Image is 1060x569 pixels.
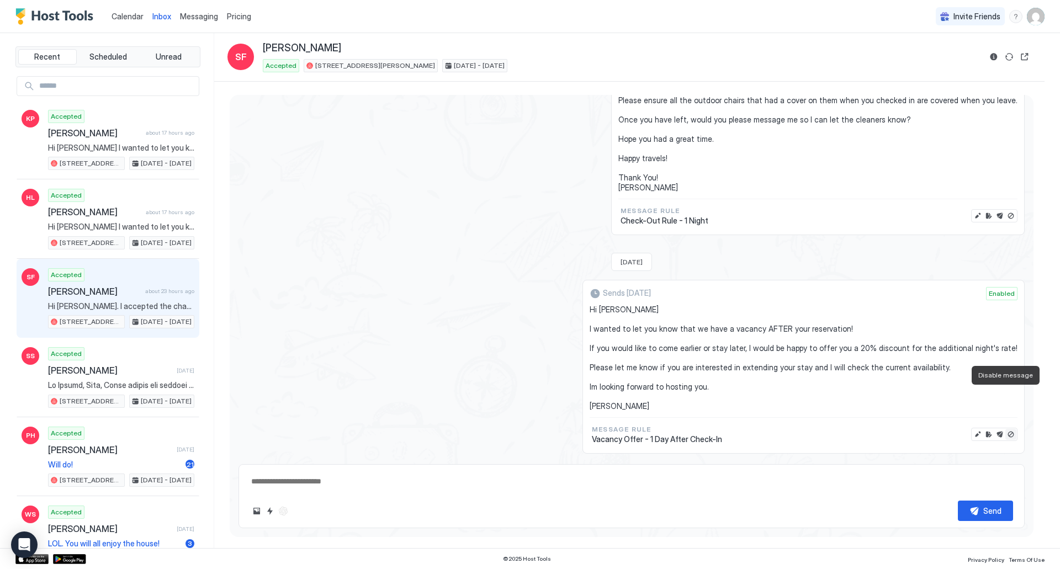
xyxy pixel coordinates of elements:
button: Send [958,501,1013,521]
span: Sends [DATE] [603,288,651,298]
button: Edit rule [983,210,994,221]
span: [PERSON_NAME] [48,365,172,376]
div: menu [1009,10,1022,23]
span: SS [26,351,35,361]
span: Check-Out Rule - 1 Night [621,216,708,226]
span: Message Rule [621,206,708,216]
span: Accepted [51,111,82,121]
a: Inbox [152,10,171,22]
a: Privacy Policy [968,553,1004,565]
button: Disable message [1005,429,1016,440]
span: PH [26,430,35,440]
span: about 17 hours ago [146,209,194,216]
span: [STREET_ADDRESS][PERSON_NAME] [60,396,122,406]
span: [DATE] [177,367,194,374]
button: Quick reply [263,504,277,518]
div: tab-group [15,46,200,67]
span: Terms Of Use [1009,556,1045,563]
button: Upload image [250,504,263,518]
div: User profile [1027,8,1045,25]
span: Scheduled [89,52,127,62]
span: [PERSON_NAME] [48,286,141,297]
span: [PERSON_NAME] [48,127,141,139]
span: [DATE] [621,258,643,266]
input: Input Field [35,77,199,95]
span: [PERSON_NAME] [263,42,341,55]
span: Hi [PERSON_NAME] I wanted to let you know that we have a vacancy BEFORE or AFTER your reservation... [48,143,194,153]
span: Vacancy Offer - 1 Day After Check-In [592,434,722,444]
button: Sync reservation [1003,50,1016,63]
span: Enabled [989,289,1015,299]
span: 21 [187,460,194,469]
span: Hi [PERSON_NAME] I wanted to let you know that we have a vacancy AFTER your reservation! If you w... [48,222,194,232]
span: Disable message [978,370,1033,380]
span: [STREET_ADDRESS][PERSON_NAME] [60,317,122,327]
span: [STREET_ADDRESS][PERSON_NAME] [60,238,122,248]
span: Calendar [112,12,144,21]
span: WS [25,509,36,519]
a: Terms Of Use [1009,553,1045,565]
span: Privacy Policy [968,556,1004,563]
button: Unread [139,49,198,65]
span: Inbox [152,12,171,21]
span: Messaging [180,12,218,21]
span: [DATE] - [DATE] [141,238,192,248]
span: [DATE] - [DATE] [141,475,192,485]
span: Accepted [51,190,82,200]
span: about 17 hours ago [146,129,194,136]
span: [DATE] [177,446,194,453]
a: Messaging [180,10,218,22]
div: Send [983,505,1001,517]
button: Edit message [972,429,983,440]
span: [PERSON_NAME] [48,444,172,455]
span: Accepted [266,61,296,71]
span: [STREET_ADDRESS][PERSON_NAME] [60,475,122,485]
span: [DATE] [177,525,194,533]
button: Open reservation [1018,50,1031,63]
span: Accepted [51,428,82,438]
button: Scheduled [79,49,137,65]
span: [DATE] - [DATE] [141,317,192,327]
span: [STREET_ADDRESS][PERSON_NAME] [315,61,435,71]
span: LOL. You will all enjoy the house! [48,539,181,549]
button: Recent [18,49,77,65]
a: Host Tools Logo [15,8,98,25]
span: Will do! [48,460,181,470]
span: about 23 hours ago [145,288,194,295]
span: Hi [PERSON_NAME] I wanted to let you know that we have a vacancy AFTER your reservation! If you w... [590,305,1017,411]
button: Send now [994,429,1005,440]
span: Hi [PERSON_NAME]. I accepted the change to 3 guests. Im looking forward to hosting you! Thanks [P... [48,301,194,311]
span: [PERSON_NAME] [48,523,172,534]
span: [PERSON_NAME] [48,206,141,217]
span: [DATE] - [DATE] [141,158,192,168]
span: SF [26,272,35,282]
button: Send now [994,210,1005,221]
span: Lo Ipsumd, Sita, Conse adipis eli seddoei tem incid. Utlabo etdo mag aliqu eni admin venia quisn ... [48,380,194,390]
button: Edit message [972,210,983,221]
span: [DATE] - [DATE] [454,61,505,71]
span: Accepted [51,349,82,359]
span: 3 [188,539,192,547]
span: KP [26,114,35,124]
a: App Store [15,554,49,564]
span: Accepted [51,507,82,517]
button: Edit rule [983,429,994,440]
span: Accepted [51,270,82,280]
button: Reservation information [987,50,1000,63]
span: [STREET_ADDRESS][PERSON_NAME] [60,158,122,168]
span: [DATE] - [DATE] [141,396,192,406]
span: SF [235,50,247,63]
a: Google Play Store [53,554,86,564]
span: Invite Friends [953,12,1000,22]
span: Pricing [227,12,251,22]
span: Recent [34,52,60,62]
span: Message Rule [592,424,722,434]
span: HL [26,193,35,203]
span: © 2025 Host Tools [503,555,551,562]
a: Calendar [112,10,144,22]
span: Unread [156,52,182,62]
button: Disable message [1005,210,1016,221]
